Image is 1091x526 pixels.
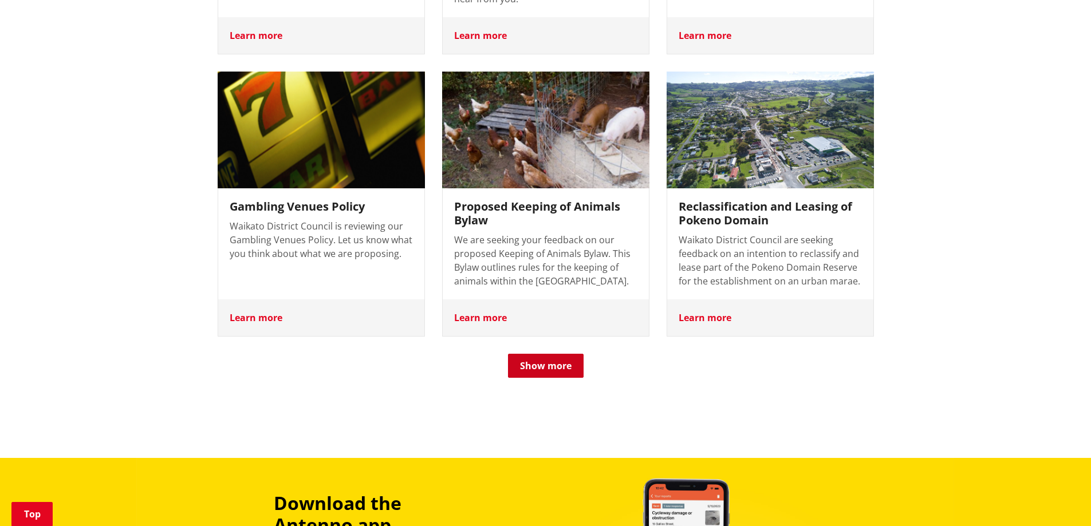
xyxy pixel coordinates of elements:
img: Pookeno drone shot [667,72,874,188]
a: Reclassification and Leasing of Pokeno Domain Waikato District Council are seeking feedback on an... [667,72,874,337]
button: Show more [508,354,584,378]
p: Waikato District Council is reviewing our Gambling Venues Policy. Let us know what you think abou... [230,219,413,260]
img: keeping animals [442,72,649,188]
h3: Gambling Venues Policy [230,200,413,213]
div: Learn more [443,17,649,54]
a: Top [11,502,53,526]
p: Waikato District Council are seeking feedback on an intention to reclassify and lease part of the... [679,233,862,288]
img: gambling [218,72,425,188]
a: Proposed Keeping of Animals Bylaw We are seeking your feedback on our proposed Keeping of Animals... [442,72,649,337]
iframe: Messenger Launcher [1038,478,1080,519]
h3: Proposed Keeping of Animals Bylaw [454,200,637,227]
div: Learn more [443,299,649,336]
div: Learn more [218,299,424,336]
a: Gambling Venues Policy Waikato District Council is reviewing our Gambling Venues Policy. Let us k... [218,72,425,337]
p: We are seeking your feedback on our proposed Keeping of Animals Bylaw. This Bylaw outlines rules ... [454,233,637,288]
div: Learn more [218,17,424,54]
div: Learn more [667,299,873,336]
h3: Reclassification and Leasing of Pokeno Domain [679,200,862,227]
div: Learn more [667,17,873,54]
